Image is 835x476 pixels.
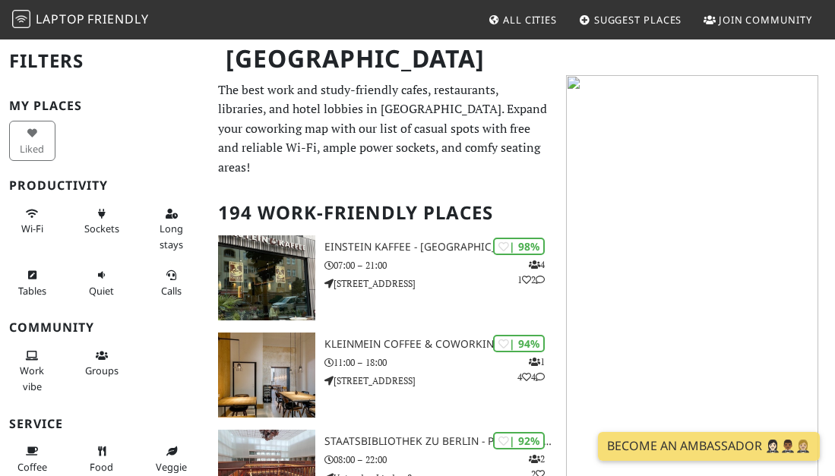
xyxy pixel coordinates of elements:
[324,374,556,388] p: [STREET_ADDRESS]
[9,201,55,241] button: Wi-Fi
[482,6,563,33] a: All Cities
[324,435,556,448] h3: Staatsbibliothek zu Berlin - Preußischer Kulturbesitz
[503,13,557,27] span: All Cities
[12,7,149,33] a: LaptopFriendly LaptopFriendly
[324,338,556,351] h3: KleinMein Coffee & Coworking
[594,13,682,27] span: Suggest Places
[161,284,182,298] span: Video/audio calls
[493,238,545,255] div: | 98%
[218,235,316,320] img: Einstein Kaffee - Charlottenburg
[79,343,125,383] button: Groups
[148,201,195,257] button: Long stays
[9,417,200,431] h3: Service
[156,460,187,474] span: Veggie
[324,355,556,370] p: 11:00 – 18:00
[324,258,556,273] p: 07:00 – 21:00
[697,6,818,33] a: Join Community
[9,320,200,335] h3: Community
[20,364,44,392] span: People working
[218,333,316,418] img: KleinMein Coffee & Coworking
[36,11,85,27] span: Laptop
[160,222,183,251] span: Long stays
[324,241,556,254] h3: Einstein Kaffee - [GEOGRAPHIC_DATA]
[213,38,554,80] h1: [GEOGRAPHIC_DATA]
[719,13,812,27] span: Join Community
[17,460,47,474] span: Coffee
[79,201,125,241] button: Sockets
[517,257,545,286] p: 4 1 2
[9,99,200,113] h3: My Places
[324,452,556,467] p: 08:00 – 22:00
[573,6,688,33] a: Suggest Places
[21,222,43,235] span: Stable Wi-Fi
[84,222,119,235] span: Power sockets
[209,235,557,320] a: Einstein Kaffee - Charlottenburg | 98% 412 Einstein Kaffee - [GEOGRAPHIC_DATA] 07:00 – 21:00 [STR...
[218,190,548,236] h2: 194 Work-Friendly Places
[89,284,114,298] span: Quiet
[517,355,545,383] p: 1 4 4
[79,263,125,303] button: Quiet
[12,10,30,28] img: LaptopFriendly
[9,343,55,399] button: Work vibe
[209,333,557,418] a: KleinMein Coffee & Coworking | 94% 144 KleinMein Coffee & Coworking 11:00 – 18:00 [STREET_ADDRESS]
[85,364,119,377] span: Group tables
[18,284,46,298] span: Work-friendly tables
[90,460,113,474] span: Food
[9,38,200,84] h2: Filters
[87,11,148,27] span: Friendly
[598,432,820,461] a: Become an Ambassador 🤵🏻‍♀️🤵🏾‍♂️🤵🏼‍♀️
[148,263,195,303] button: Calls
[493,432,545,449] div: | 92%
[9,178,200,193] h3: Productivity
[493,335,545,352] div: | 94%
[218,80,548,178] p: The best work and study-friendly cafes, restaurants, libraries, and hotel lobbies in [GEOGRAPHIC_...
[324,276,556,291] p: [STREET_ADDRESS]
[9,263,55,303] button: Tables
